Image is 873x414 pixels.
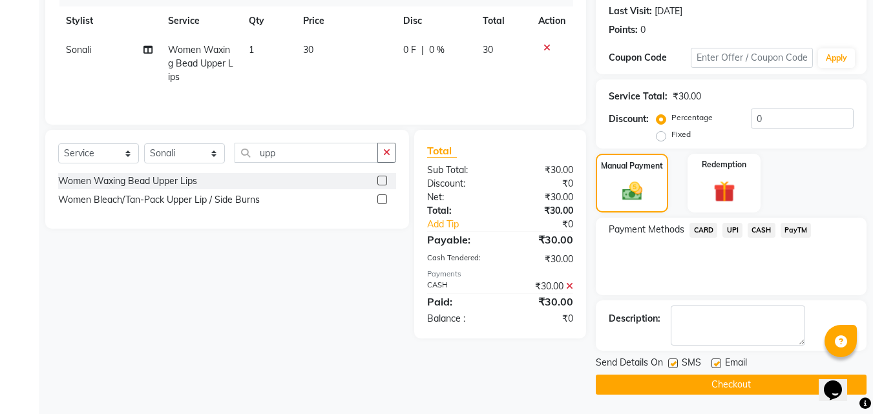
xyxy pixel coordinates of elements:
[514,218,584,231] div: ₹0
[609,90,668,103] div: Service Total:
[725,356,747,372] span: Email
[249,44,254,56] span: 1
[689,223,717,238] span: CARD
[417,218,514,231] a: Add Tip
[671,112,713,123] label: Percentage
[235,143,378,163] input: Search or Scan
[500,280,583,293] div: ₹30.00
[500,191,583,204] div: ₹30.00
[609,23,638,37] div: Points:
[429,43,445,57] span: 0 %
[58,174,197,188] div: Women Waxing Bead Upper Lips
[596,375,867,395] button: Checkout
[707,178,742,205] img: _gift.svg
[500,294,583,309] div: ₹30.00
[421,43,424,57] span: |
[427,144,457,158] span: Total
[616,180,649,203] img: _cash.svg
[395,6,475,36] th: Disc
[640,23,646,37] div: 0
[609,223,684,236] span: Payment Methods
[596,356,663,372] span: Send Details On
[691,48,813,68] input: Enter Offer / Coupon Code
[609,5,652,18] div: Last Visit:
[403,43,416,57] span: 0 F
[702,159,746,171] label: Redemption
[417,280,500,293] div: CASH
[417,163,500,177] div: Sub Total:
[417,204,500,218] div: Total:
[475,6,531,36] th: Total
[500,232,583,247] div: ₹30.00
[427,269,573,280] div: Payments
[682,356,701,372] span: SMS
[417,177,500,191] div: Discount:
[417,232,500,247] div: Payable:
[58,6,160,36] th: Stylist
[417,253,500,266] div: Cash Tendered:
[601,160,663,172] label: Manual Payment
[500,312,583,326] div: ₹0
[160,6,242,36] th: Service
[500,253,583,266] div: ₹30.00
[303,44,313,56] span: 30
[168,44,233,83] span: Women Waxing Bead Upper Lips
[58,193,260,207] div: Women Bleach/Tan-Pack Upper Lip / Side Burns
[818,48,855,68] button: Apply
[417,294,500,309] div: Paid:
[819,362,860,401] iframe: chat widget
[609,112,649,126] div: Discount:
[500,204,583,218] div: ₹30.00
[500,177,583,191] div: ₹0
[241,6,295,36] th: Qty
[500,163,583,177] div: ₹30.00
[671,129,691,140] label: Fixed
[417,191,500,204] div: Net:
[295,6,395,36] th: Price
[748,223,775,238] span: CASH
[722,223,742,238] span: UPI
[781,223,812,238] span: PayTM
[483,44,493,56] span: 30
[417,312,500,326] div: Balance :
[655,5,682,18] div: [DATE]
[673,90,701,103] div: ₹30.00
[531,6,573,36] th: Action
[609,312,660,326] div: Description:
[609,51,690,65] div: Coupon Code
[66,44,91,56] span: Sonali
